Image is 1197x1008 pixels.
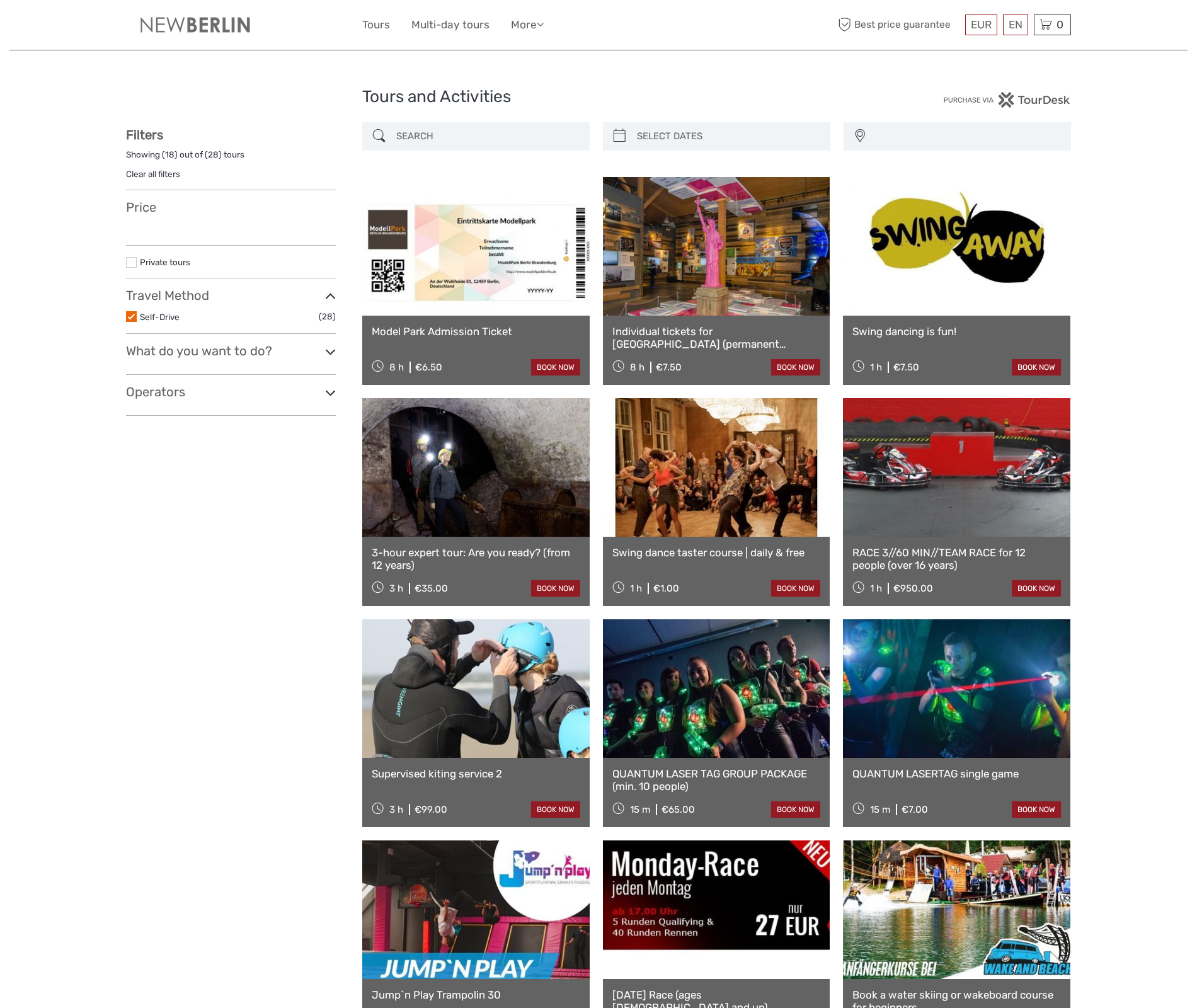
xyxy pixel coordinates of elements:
a: Private tours [140,257,190,267]
div: €35.00 [415,583,448,594]
a: Individual tickets for [GEOGRAPHIC_DATA] (permanent exhibition + special exhibition) [612,325,821,351]
a: Swing dance taster course | daily & free [612,546,821,559]
div: €1.00 [653,583,679,594]
a: book now [531,580,580,597]
a: book now [1012,801,1061,818]
span: 1 h [870,362,882,373]
span: 0 [1055,18,1065,31]
input: SELECT DATES [632,125,824,147]
h3: Travel Method [126,288,336,303]
a: QUANTUM LASER TAG GROUP PACKAGE (min. 10 people) [612,767,821,793]
span: 3 h [389,804,403,815]
strong: Filters [126,127,163,142]
div: €7.00 [902,804,928,815]
a: book now [771,359,820,375]
span: (28) [319,309,336,324]
a: book now [531,359,580,375]
a: Jump`n Play Trampolin 30 [372,988,580,1001]
a: More [511,16,544,34]
span: EUR [971,18,992,31]
span: 8 h [630,362,644,373]
a: Self-Drive [140,312,180,322]
div: €7.50 [893,362,919,373]
div: Showing ( ) out of ( ) tours [126,149,336,168]
a: Clear all filters [126,169,180,179]
div: EN [1003,14,1028,35]
a: QUANTUM LASERTAG single game [852,767,1061,780]
label: 18 [165,149,175,161]
a: RACE 3//60 MIN//TEAM RACE for 12 people (over 16 years) [852,546,1061,572]
div: €6.50 [415,362,442,373]
span: 15 m [630,804,650,815]
a: book now [1012,359,1061,375]
a: 3-hour expert tour: Are you ready? (from 12 years) [372,546,580,572]
a: Model Park Admission Ticket [372,325,580,338]
span: 15 m [870,804,890,815]
a: book now [771,801,820,818]
div: €950.00 [893,583,933,594]
span: 3 h [389,583,403,594]
a: book now [531,801,580,818]
a: Supervised kiting service 2 [372,767,580,780]
span: Best price guarantee [835,14,962,35]
span: 1 h [870,583,882,594]
h3: Price [126,200,336,215]
span: 1 h [630,583,642,594]
h3: Operators [126,384,336,399]
a: Tours [362,16,390,34]
span: 8 h [389,362,404,373]
h3: What do you want to do? [126,343,336,358]
h1: Tours and Activities [362,87,835,107]
input: SEARCH [391,125,583,147]
a: book now [1012,580,1061,597]
a: book now [771,580,820,597]
label: 28 [208,149,219,161]
a: Multi-day tours [411,16,490,34]
div: €65.00 [661,804,695,815]
div: €7.50 [656,362,682,373]
a: Swing dancing is fun! [852,325,1061,338]
div: €99.00 [415,804,447,815]
img: PurchaseViaTourDesk.png [943,92,1071,108]
img: 1859-8633d139-6c47-46c3-a6d8-bd248c3f50db_logo_small.jpg [126,13,265,37]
